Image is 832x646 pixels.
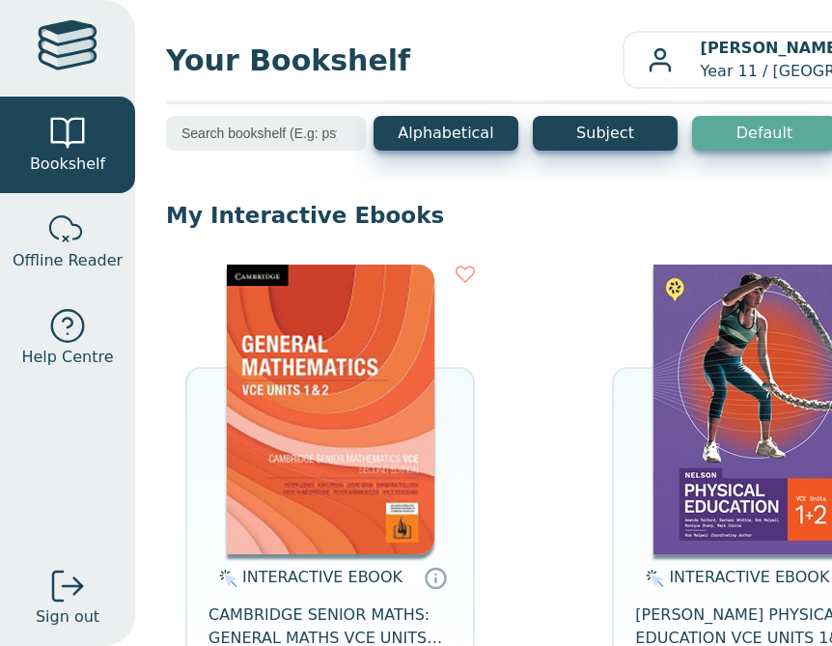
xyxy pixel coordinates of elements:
span: INTERACTIVE EBOOK [669,568,829,586]
span: Help Centre [21,346,113,369]
span: Offline Reader [13,249,123,272]
img: interactive.svg [213,567,237,590]
span: INTERACTIVE EBOOK [242,568,402,586]
img: 98e9f931-67be-40f3-b733-112c3181ee3a.jpg [227,265,434,554]
span: Sign out [36,605,99,629]
img: interactive.svg [640,567,664,590]
button: Alphabetical [374,116,518,151]
button: Subject [533,116,678,151]
input: Search bookshelf (E.g: psychology) [166,116,366,151]
span: Bookshelf [30,153,105,176]
span: Your Bookshelf [166,39,623,82]
a: Interactive eBooks are accessed online via the publisher’s portal. They contain interactive resou... [424,566,447,589]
